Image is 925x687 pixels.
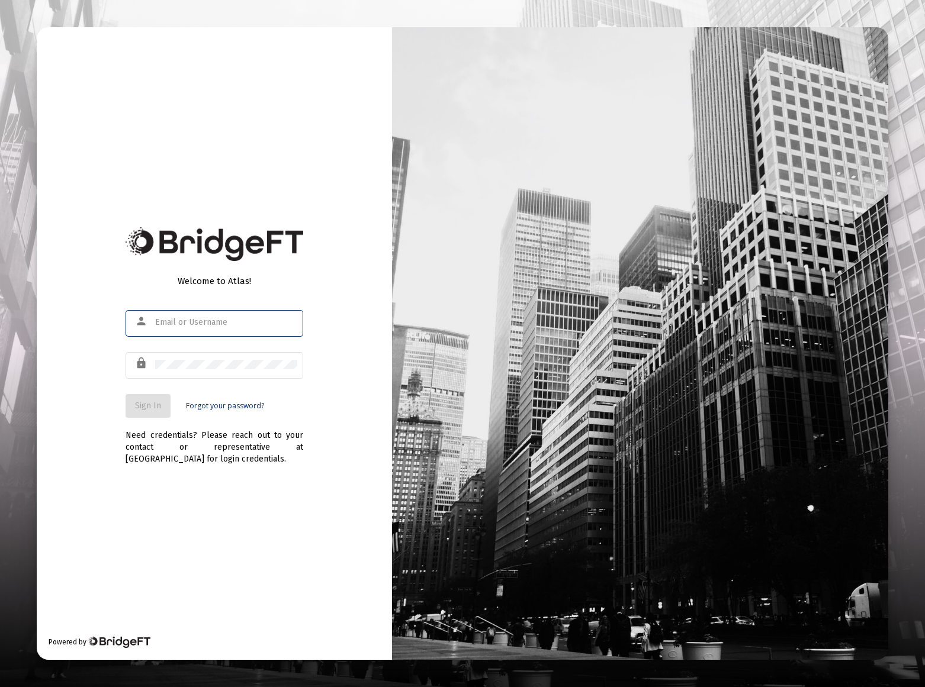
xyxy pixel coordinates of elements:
a: Forgot your password? [186,400,264,412]
div: Powered by [49,636,150,648]
img: Bridge Financial Technology Logo [126,227,303,261]
mat-icon: person [135,314,149,328]
button: Sign In [126,394,171,418]
img: Bridge Financial Technology Logo [88,636,150,648]
input: Email or Username [155,318,297,327]
div: Need credentials? Please reach out to your contact or representative at [GEOGRAPHIC_DATA] for log... [126,418,303,465]
mat-icon: lock [135,356,149,370]
div: Welcome to Atlas! [126,275,303,287]
span: Sign In [135,401,161,411]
